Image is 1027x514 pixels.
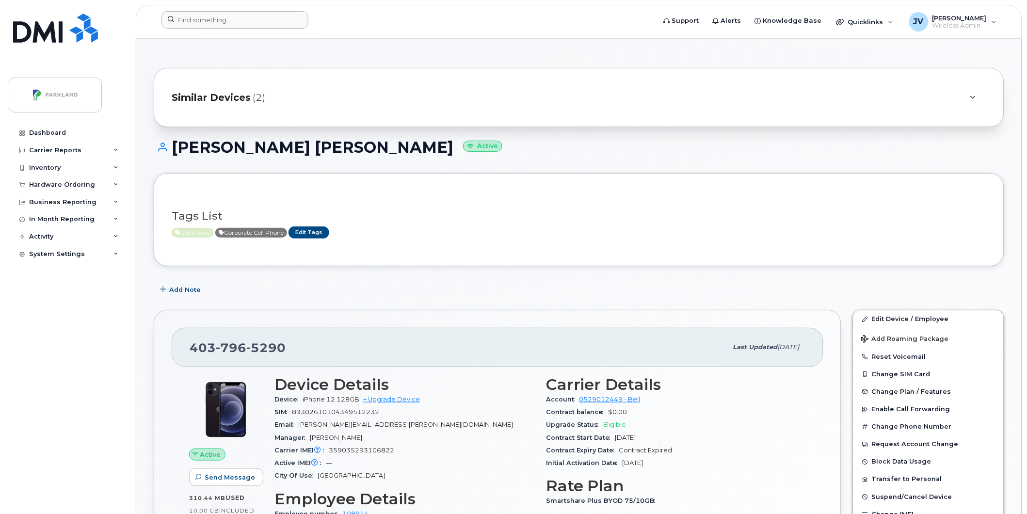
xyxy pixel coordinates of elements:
span: Add Roaming Package [861,335,949,344]
span: 5290 [246,340,286,355]
span: iPhone 12 128GB [303,396,359,403]
span: Contract balance [546,408,609,416]
button: Add Note [154,281,209,298]
span: [DATE] [778,343,800,351]
span: Eligible [604,421,626,428]
img: iPhone_12.jpg [197,381,255,439]
span: Active [172,228,214,238]
span: — [326,459,332,466]
span: Contract Start Date [546,434,615,441]
span: Carrier IMEI [274,447,329,454]
a: Edit Tags [289,226,329,239]
h3: Device Details [274,376,534,393]
span: Email [274,421,298,428]
span: Active IMEI [274,459,326,466]
span: 89302610104349512232 [292,408,379,416]
span: Account [546,396,579,403]
span: Suspend/Cancel Device [872,493,952,500]
span: 796 [216,340,246,355]
button: Reset Voicemail [853,348,1004,366]
span: SIM [274,408,292,416]
span: Last updated [733,343,778,351]
h3: Carrier Details [546,376,806,393]
span: (2) [253,91,265,105]
button: Enable Call Forwarding [853,401,1004,418]
button: Change Plan / Features [853,383,1004,401]
a: Edit Device / Employee [853,310,1004,328]
span: [PERSON_NAME][EMAIL_ADDRESS][PERSON_NAME][DOMAIN_NAME] [298,421,513,428]
span: 310.44 MB [189,495,225,501]
span: 359035293106822 [329,447,394,454]
span: [DATE] [615,434,636,441]
button: Send Message [189,468,263,486]
span: Send Message [205,473,255,482]
button: Request Account Change [853,435,1004,453]
span: Active [215,228,287,238]
a: 0529012449 - Bell [579,396,641,403]
span: Enable Call Forwarding [872,406,950,413]
button: Change SIM Card [853,366,1004,383]
span: 10.00 GB [189,507,219,514]
span: Contract Expiry Date [546,447,619,454]
h3: Tags List [172,210,986,222]
span: 403 [190,340,286,355]
span: Manager [274,434,310,441]
button: Suspend/Cancel Device [853,488,1004,506]
span: Active [200,450,221,459]
span: [PERSON_NAME] [310,434,362,441]
span: [DATE] [623,459,643,466]
span: Contract Expired [619,447,673,454]
a: + Upgrade Device [363,396,420,403]
span: City Of Use [274,472,318,479]
span: Add Note [169,285,201,294]
button: Change Phone Number [853,418,1004,435]
span: Similar Devices [172,91,251,105]
span: Initial Activation Date [546,459,623,466]
small: Active [463,141,502,152]
span: Upgrade Status [546,421,604,428]
button: Block Data Usage [853,453,1004,470]
h1: [PERSON_NAME] [PERSON_NAME] [154,139,1004,156]
span: Change Plan / Features [872,388,951,395]
span: Device [274,396,303,403]
span: used [225,494,245,501]
span: Smartshare Plus BYOD 75/10GB [546,497,660,504]
button: Transfer to Personal [853,470,1004,488]
span: [GEOGRAPHIC_DATA] [318,472,385,479]
button: Add Roaming Package [853,328,1004,348]
span: $0.00 [609,408,627,416]
h3: Employee Details [274,490,534,508]
h3: Rate Plan [546,477,806,495]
